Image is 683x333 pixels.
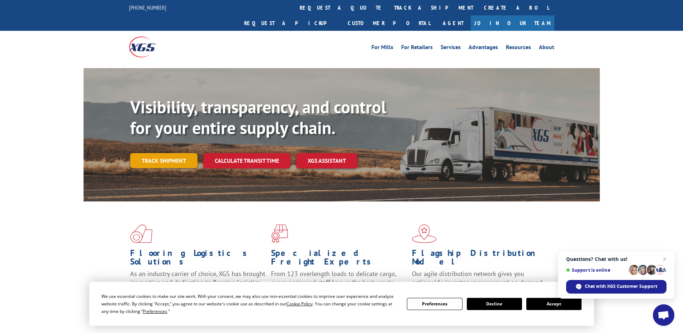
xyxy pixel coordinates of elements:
h1: Flagship Distribution Model [412,249,547,270]
button: Decline [467,298,522,310]
img: xgs-icon-flagship-distribution-model-red [412,224,437,243]
div: We use essential cookies to make our site work. With your consent, we may also use non-essential ... [101,292,398,315]
a: Track shipment [130,153,198,168]
span: Questions? Chat with us! [566,256,667,262]
span: Support is online [566,267,626,273]
a: [PHONE_NUMBER] [129,4,166,11]
button: Accept [526,298,582,310]
div: Chat with XGS Customer Support [566,280,667,294]
a: Join Our Team [471,15,554,31]
h1: Flooring Logistics Solutions [130,249,266,270]
a: Advantages [469,44,498,52]
button: Preferences [407,298,462,310]
b: Visibility, transparency, and control for your entire supply chain. [130,96,386,139]
img: xgs-icon-focused-on-flooring-red [271,224,288,243]
a: Resources [506,44,531,52]
span: Close chat [660,255,669,263]
div: Open chat [653,304,674,326]
img: xgs-icon-total-supply-chain-intelligence-red [130,224,152,243]
a: Customer Portal [342,15,436,31]
span: Cookie Policy [286,301,313,307]
h1: Specialized Freight Experts [271,249,407,270]
a: About [539,44,554,52]
div: Cookie Consent Prompt [89,282,594,326]
p: From 123 overlength loads to delicate cargo, our experienced staff knows the best way to move you... [271,270,407,301]
a: Calculate transit time [203,153,290,168]
a: For Mills [371,44,393,52]
a: Services [441,44,461,52]
span: As an industry carrier of choice, XGS has brought innovation and dedication to flooring logistics... [130,270,265,295]
span: Preferences [143,308,167,314]
span: Chat with XGS Customer Support [585,283,657,290]
a: Request a pickup [239,15,342,31]
a: Agent [436,15,471,31]
span: Our agile distribution network gives you nationwide inventory management on demand. [412,270,544,286]
a: For Retailers [401,44,433,52]
a: XGS ASSISTANT [296,153,357,168]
